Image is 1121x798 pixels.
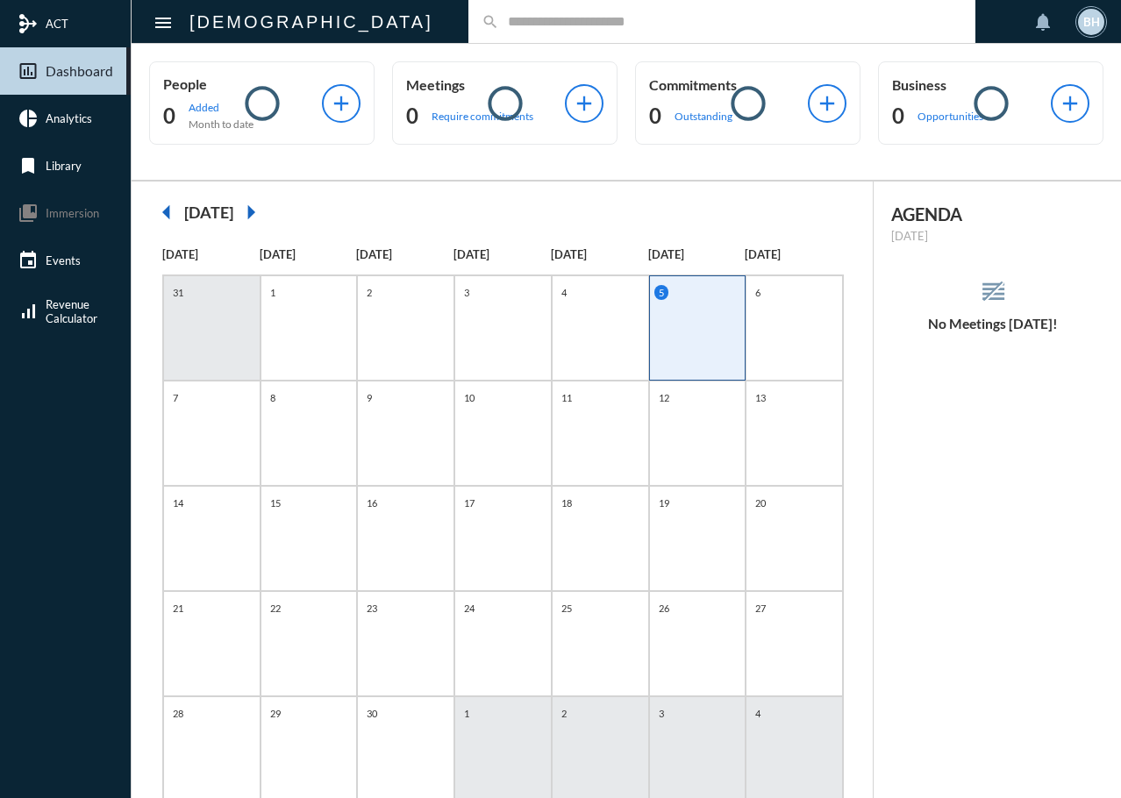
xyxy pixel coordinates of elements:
[654,285,668,300] p: 5
[18,301,39,322] mat-icon: signal_cellular_alt
[189,8,433,36] h2: [DEMOGRAPHIC_DATA]
[162,247,260,261] p: [DATE]
[362,390,376,405] p: 9
[46,111,92,125] span: Analytics
[751,601,770,616] p: 27
[751,285,765,300] p: 6
[356,247,453,261] p: [DATE]
[168,495,188,510] p: 14
[874,316,1112,331] h5: No Meetings [DATE]!
[362,706,382,721] p: 30
[654,601,674,616] p: 26
[891,229,1095,243] p: [DATE]
[362,495,382,510] p: 16
[460,285,474,300] p: 3
[891,203,1095,224] h2: AGENDA
[460,601,479,616] p: 24
[266,706,285,721] p: 29
[460,495,479,510] p: 17
[482,13,499,31] mat-icon: search
[460,706,474,721] p: 1
[46,159,82,173] span: Library
[751,495,770,510] p: 20
[18,108,39,129] mat-icon: pie_chart
[46,17,68,31] span: ACT
[460,390,479,405] p: 10
[745,247,842,261] p: [DATE]
[46,297,97,325] span: Revenue Calculator
[266,285,280,300] p: 1
[233,195,268,230] mat-icon: arrow_right
[18,203,39,224] mat-icon: collections_bookmark
[557,601,576,616] p: 25
[168,390,182,405] p: 7
[654,706,668,721] p: 3
[46,63,113,79] span: Dashboard
[648,247,746,261] p: [DATE]
[146,4,181,39] button: Toggle sidenav
[551,247,648,261] p: [DATE]
[1032,11,1053,32] mat-icon: notifications
[453,247,551,261] p: [DATE]
[168,601,188,616] p: 21
[557,390,576,405] p: 11
[557,495,576,510] p: 18
[266,390,280,405] p: 8
[184,203,233,222] h2: [DATE]
[557,285,571,300] p: 4
[979,277,1008,306] mat-icon: reorder
[260,247,357,261] p: [DATE]
[168,285,188,300] p: 31
[557,706,571,721] p: 2
[149,195,184,230] mat-icon: arrow_left
[266,495,285,510] p: 15
[168,706,188,721] p: 28
[654,390,674,405] p: 12
[46,206,99,220] span: Immersion
[153,12,174,33] mat-icon: Side nav toggle icon
[18,155,39,176] mat-icon: bookmark
[751,390,770,405] p: 13
[266,601,285,616] p: 22
[362,285,376,300] p: 2
[362,601,382,616] p: 23
[654,495,674,510] p: 19
[18,250,39,271] mat-icon: event
[751,706,765,721] p: 4
[46,253,81,267] span: Events
[1078,9,1104,35] div: BH
[18,13,39,34] mat-icon: mediation
[18,61,39,82] mat-icon: insert_chart_outlined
